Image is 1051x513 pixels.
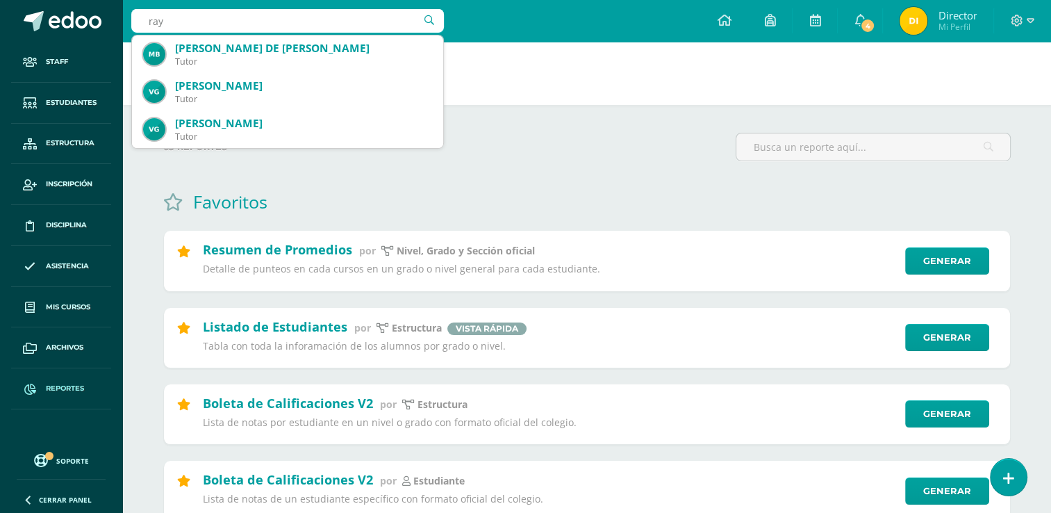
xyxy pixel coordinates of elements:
div: [PERSON_NAME] [175,116,432,131]
h2: Resumen de Promedios [203,241,352,258]
a: Generar [905,400,989,427]
span: Soporte [56,456,89,466]
a: Soporte [17,450,106,469]
span: 4 [860,18,875,33]
a: Staff [11,42,111,83]
span: Vista rápida [447,323,527,335]
a: Generar [905,324,989,351]
p: estudiante [413,475,465,487]
p: Lista de notas por estudiante en un nivel o grado con formato oficial del colegio. [203,416,896,429]
span: Director [938,8,977,22]
h2: Boleta de Calificaciones V2 [203,395,373,412]
p: Estructura [417,398,467,411]
span: por [359,244,376,257]
a: Mis cursos [11,287,111,328]
span: Asistencia [46,261,89,272]
h1: Favoritos [193,190,267,213]
h2: Boleta de Calificaciones V2 [203,471,373,488]
a: Inscripción [11,164,111,205]
span: por [380,474,397,487]
a: Disciplina [11,205,111,246]
span: Mi Perfil [938,21,977,33]
span: Archivos [46,342,83,353]
a: Asistencia [11,246,111,287]
input: Busca un reporte aquí... [736,133,1010,161]
span: Staff [46,56,68,67]
span: Estudiantes [46,97,97,108]
a: Estudiantes [11,83,111,124]
div: [PERSON_NAME] [175,79,432,93]
label: 65 reportes [163,133,725,161]
p: estructura [392,322,442,334]
a: Generar [905,247,989,275]
div: Tutor [175,56,432,67]
span: por [380,398,397,411]
span: Disciplina [46,220,87,231]
img: 805d0184c5eed393f04d8fa03e3609bf.png [143,43,165,65]
p: Nivel, Grado y Sección oficial [397,245,535,257]
a: Generar [905,478,989,505]
div: Tutor [175,131,432,142]
input: Busca un usuario... [131,9,444,33]
p: Detalle de punteos en cada cursos en un grado o nivel general para cada estudiante. [203,263,896,275]
a: Reportes [11,368,111,409]
p: Tabla con toda la inforamación de los alumnos por grado o nivel. [203,340,896,352]
span: Reportes [46,383,84,394]
span: Estructura [46,138,94,149]
img: 4f19183e632f6bd8dea445eb88e28c3e.png [143,81,165,103]
a: Archivos [11,327,111,368]
span: por [354,321,371,334]
h2: Listado de Estudiantes [203,318,347,335]
a: Estructura [11,124,111,165]
p: Lista de notas de un estudiante específico con formato oficial del colegio. [203,493,896,505]
div: Tutor [175,93,432,105]
img: 608136e48c3c14518f2ea00dfaf80bc2.png [900,7,927,35]
img: 1eeeab647a038be6b1b090a89d4b6e5a.png [143,118,165,140]
span: Mis cursos [46,302,90,313]
span: Inscripción [46,179,92,190]
span: Cerrar panel [39,495,92,505]
div: [PERSON_NAME] DE [PERSON_NAME] [175,41,432,56]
